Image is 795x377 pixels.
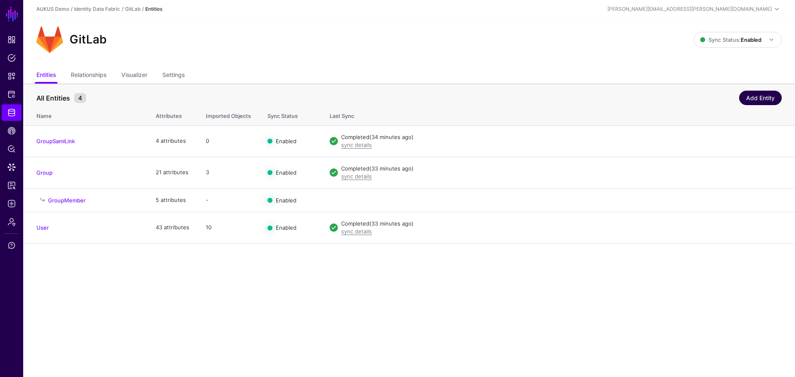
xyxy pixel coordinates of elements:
a: Identity Data Fabric [2,104,22,121]
td: 4 attributes [147,125,198,157]
a: Policies [2,50,22,66]
span: Dashboard [7,36,16,44]
span: Policy Lens [7,145,16,153]
a: Snippets [2,68,22,84]
td: 3 [198,157,259,188]
a: Dashboard [2,31,22,48]
td: 43 attributes [147,212,198,243]
span: Policies [7,54,16,62]
a: Identity Data Fabric [74,6,120,12]
span: Enabled [276,169,296,176]
th: Attributes [147,104,198,125]
a: sync details [341,173,372,180]
div: / [69,5,74,13]
td: 5 attributes [147,188,198,212]
a: Add Entity [739,91,782,105]
div: / [140,5,145,13]
img: svg+xml;base64,PD94bWwgdmVyc2lvbj0iMS4wIiBlbmNvZGluZz0iVVRGLTgiPz4KPHN2ZyB2ZXJzaW9uPSIxLjEiIHhtbG... [36,26,63,53]
span: Enabled [276,224,296,231]
th: Sync Status [259,104,321,125]
a: Reports [2,177,22,194]
span: Data Lens [7,163,16,171]
a: Entities [36,68,56,84]
a: sync details [341,142,372,148]
a: Visualizer [121,68,147,84]
th: Last Sync [321,104,795,125]
a: Settings [162,68,185,84]
span: Sync Status: [700,36,761,43]
td: - [198,188,259,212]
a: Data Lens [2,159,22,175]
strong: Entities [145,6,162,12]
div: Completed (33 minutes ago) [341,165,782,173]
span: All Entities [34,93,72,103]
span: Support [7,241,16,250]
div: Completed (34 minutes ago) [341,133,782,142]
div: [PERSON_NAME][EMAIL_ADDRESS][PERSON_NAME][DOMAIN_NAME] [607,5,772,13]
th: Name [23,104,147,125]
span: Enabled [276,138,296,144]
a: CAEP Hub [2,122,22,139]
a: Protected Systems [2,86,22,103]
small: 4 [74,93,86,103]
span: Admin [7,218,16,226]
span: Logs [7,199,16,208]
a: Group [36,169,53,176]
a: AUKUS Demo [36,6,69,12]
a: Policy Lens [2,141,22,157]
div: Completed (33 minutes ago) [341,220,782,228]
a: sync details [341,228,372,235]
a: SGNL [5,5,19,23]
td: 21 attributes [147,157,198,188]
td: 10 [198,212,259,243]
a: GroupSamlLink [36,138,75,144]
strong: Enabled [741,36,761,43]
span: Snippets [7,72,16,80]
a: Admin [2,214,22,230]
span: Protected Systems [7,90,16,98]
span: Reports [7,181,16,190]
div: / [120,5,125,13]
a: Relationships [71,68,106,84]
span: Enabled [276,197,296,203]
td: 0 [198,125,259,157]
a: Logs [2,195,22,212]
span: CAEP Hub [7,127,16,135]
a: GitLab [125,6,140,12]
th: Imported Objects [198,104,259,125]
span: Identity Data Fabric [7,108,16,117]
h2: GitLab [70,33,107,47]
a: User [36,224,49,231]
a: GroupMember [48,197,86,204]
